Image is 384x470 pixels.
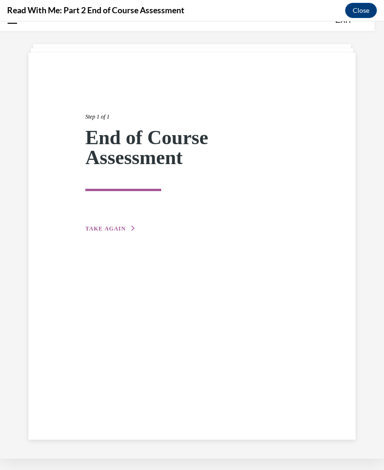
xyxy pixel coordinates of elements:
[7,4,184,16] h4: Read With Me: Part 2 End of Course Assessment
[85,204,126,211] span: TAKE AGAIN
[85,203,136,212] button: TAKE AGAIN
[85,106,299,146] div: End of Course Assessment
[85,91,299,101] div: Step 1 of 1
[345,3,377,18] button: Close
